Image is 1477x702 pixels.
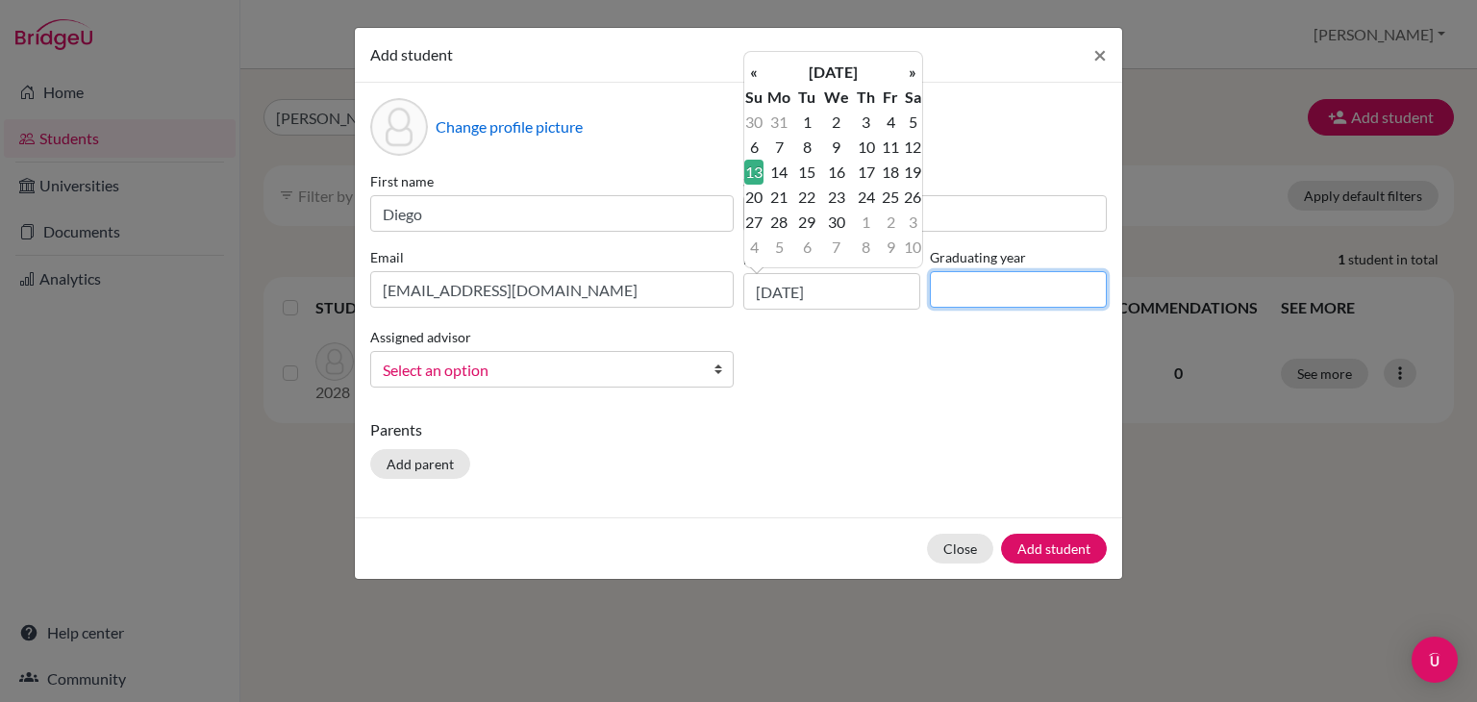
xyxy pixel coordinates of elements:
label: Graduating year [930,247,1107,267]
td: 10 [903,235,922,260]
td: 1 [795,110,819,135]
td: 6 [795,235,819,260]
div: Profile picture [370,98,428,156]
button: Close [927,534,993,564]
td: 12 [903,135,922,160]
td: 6 [744,135,764,160]
th: » [903,60,922,85]
td: 2 [879,210,903,235]
button: Add student [1001,534,1107,564]
td: 4 [879,110,903,135]
td: 31 [764,110,795,135]
td: 27 [744,210,764,235]
th: [DATE] [764,60,903,85]
td: 7 [764,135,795,160]
td: 8 [795,135,819,160]
button: Close [1078,28,1122,82]
td: 30 [744,110,764,135]
td: 2 [819,110,853,135]
th: Tu [795,85,819,110]
td: 8 [853,235,878,260]
td: 25 [879,185,903,210]
label: Email [370,247,734,267]
td: 26 [903,185,922,210]
td: 30 [819,210,853,235]
th: Fr [879,85,903,110]
td: 20 [744,185,764,210]
th: Sa [903,85,922,110]
td: 3 [853,110,878,135]
td: 11 [879,135,903,160]
button: Add parent [370,449,470,479]
td: 24 [853,185,878,210]
td: 28 [764,210,795,235]
td: 5 [903,110,922,135]
td: 14 [764,160,795,185]
td: 21 [764,185,795,210]
td: 18 [879,160,903,185]
td: 13 [744,160,764,185]
th: Su [744,85,764,110]
th: « [744,60,764,85]
p: Parents [370,418,1107,441]
span: Add student [370,45,453,63]
label: First name [370,171,734,191]
td: 19 [903,160,922,185]
td: 17 [853,160,878,185]
td: 9 [879,235,903,260]
td: 3 [903,210,922,235]
td: 9 [819,135,853,160]
td: 4 [744,235,764,260]
td: 22 [795,185,819,210]
td: 16 [819,160,853,185]
span: × [1093,40,1107,68]
div: Open Intercom Messenger [1412,637,1458,683]
th: We [819,85,853,110]
label: Assigned advisor [370,327,471,347]
input: dd/mm/yyyy [743,273,920,310]
span: Select an option [383,358,696,383]
td: 23 [819,185,853,210]
th: Mo [764,85,795,110]
td: 29 [795,210,819,235]
td: 10 [853,135,878,160]
td: 1 [853,210,878,235]
td: 5 [764,235,795,260]
td: 15 [795,160,819,185]
label: Surname [743,171,1107,191]
td: 7 [819,235,853,260]
th: Th [853,85,878,110]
